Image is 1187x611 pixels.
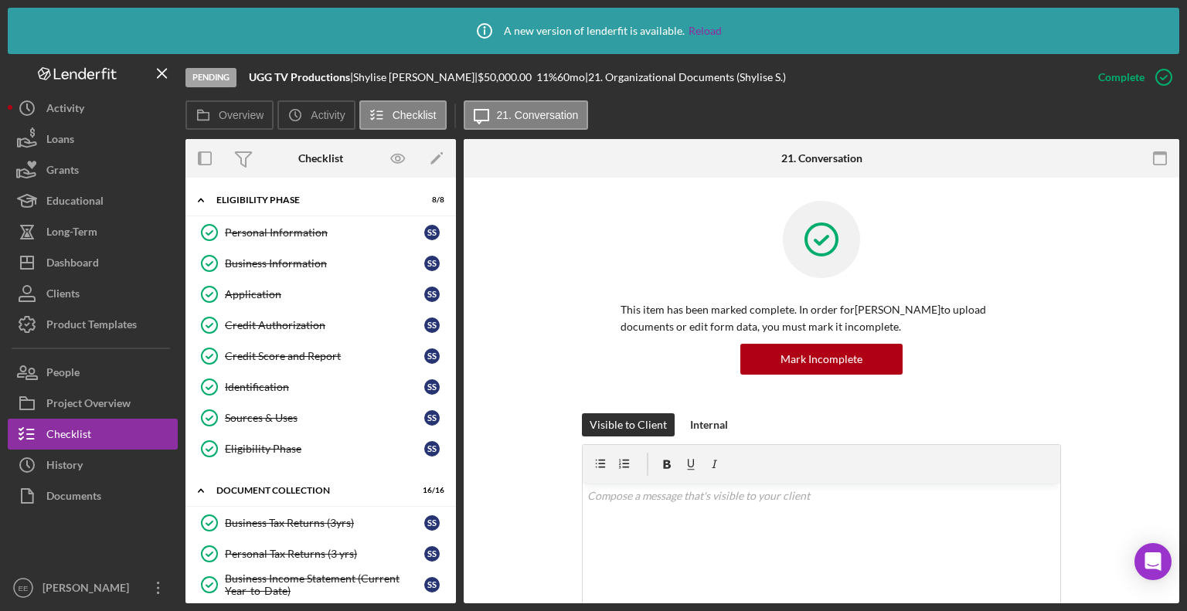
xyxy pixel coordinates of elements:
a: Business InformationSS [193,248,448,279]
button: Grants [8,154,178,185]
div: 16 / 16 [417,486,444,495]
button: People [8,357,178,388]
div: 11 % [536,71,557,83]
div: Project Overview [46,388,131,423]
div: S S [424,515,440,531]
a: Personal Tax Returns (3 yrs)SS [193,538,448,569]
button: 21. Conversation [464,100,589,130]
div: Clients [46,278,80,313]
button: Long-Term [8,216,178,247]
div: Dashboard [46,247,99,282]
div: A new version of lenderfit is available. [465,12,722,50]
div: Mark Incomplete [781,344,862,375]
a: Business Tax Returns (3yrs)SS [193,507,448,538]
button: Project Overview [8,388,178,419]
div: | [249,71,353,83]
div: Loans [46,124,74,158]
div: Educational [46,185,104,220]
a: Sources & UsesSS [193,402,448,433]
button: Dashboard [8,247,178,278]
button: Mark Incomplete [740,344,903,375]
div: Credit Authorization [225,319,424,331]
button: Checklist [359,100,447,130]
div: S S [424,577,440,592]
p: This item has been marked complete. In order for [PERSON_NAME] to upload documents or edit form d... [621,301,1022,336]
label: 21. Conversation [497,109,579,121]
button: History [8,450,178,480]
div: S S [424,287,440,302]
div: History [46,450,83,484]
button: Activity [277,100,355,130]
button: Loans [8,124,178,154]
label: Activity [311,109,345,121]
div: Application [225,288,424,300]
a: Personal InformationSS [193,217,448,248]
div: Checklist [298,152,343,165]
button: Internal [682,413,736,436]
div: S S [424,546,440,562]
button: Product Templates [8,309,178,340]
div: 8 / 8 [417,195,444,205]
a: Credit Score and ReportSS [193,341,448,372]
div: Business Income Statement (Current Year-to-Date) [225,572,424,597]
div: Product Templates [46,309,137,344]
div: Eligibility Phase [225,443,424,455]
div: Open Intercom Messenger [1134,543,1172,580]
a: Credit AuthorizationSS [193,310,448,341]
div: S S [424,410,440,426]
div: | 21. Organizational Documents (Shylise S.) [585,71,786,83]
button: Overview [185,100,274,130]
b: UGG TV Productions [249,70,350,83]
div: $50,000.00 [478,71,536,83]
div: Complete [1098,62,1144,93]
div: Personal Tax Returns (3 yrs) [225,548,424,560]
div: 21. Conversation [781,152,862,165]
div: Credit Score and Report [225,350,424,362]
div: Grants [46,154,79,189]
button: Complete [1083,62,1179,93]
div: People [46,357,80,392]
div: Eligibility Phase [216,195,406,205]
div: Visible to Client [590,413,667,436]
div: Long-Term [46,216,97,251]
div: Personal Information [225,226,424,239]
button: Educational [8,185,178,216]
label: Overview [219,109,264,121]
button: Activity [8,93,178,124]
div: S S [424,348,440,364]
div: Business Information [225,257,424,270]
button: Checklist [8,419,178,450]
div: S S [424,256,440,271]
div: [PERSON_NAME] [39,572,139,607]
div: Internal [690,413,728,436]
div: Business Tax Returns (3yrs) [225,517,424,529]
div: Document Collection [216,486,406,495]
a: Reload [689,25,722,37]
button: Visible to Client [582,413,675,436]
div: S S [424,225,440,240]
button: Documents [8,480,178,511]
div: Shylise [PERSON_NAME] | [353,71,478,83]
button: Clients [8,278,178,309]
a: Business Income Statement (Current Year-to-Date)SS [193,569,448,600]
div: S S [424,317,440,333]
a: Eligibility PhaseSS [193,433,448,464]
div: Activity [46,93,84,127]
a: IdentificationSS [193,372,448,402]
div: Checklist [46,419,91,453]
div: Identification [225,381,424,393]
text: EE [19,584,29,592]
div: Pending [185,68,236,87]
div: Sources & Uses [225,412,424,424]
